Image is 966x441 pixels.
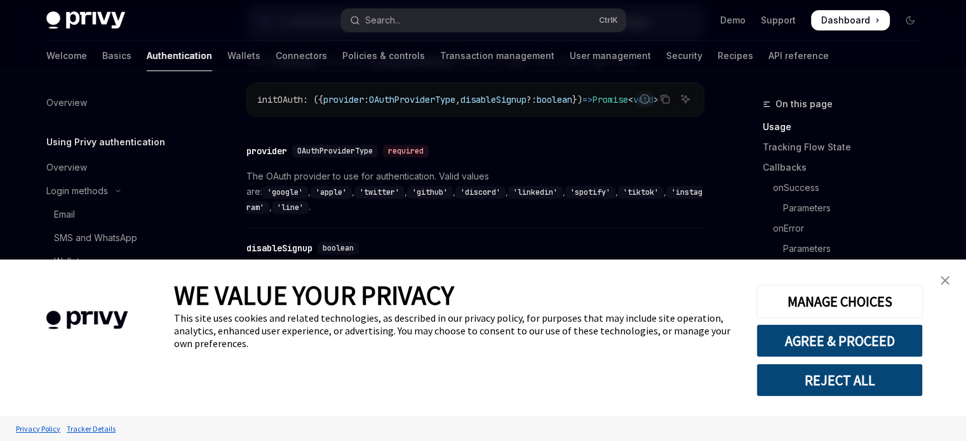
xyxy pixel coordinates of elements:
button: Toggle dark mode [900,10,920,30]
a: Tracker Details [64,418,119,440]
span: ?: [527,94,537,105]
button: Copy the contents from the code block [657,91,673,107]
div: provider [246,145,287,157]
div: SMS and WhatsApp [54,230,137,246]
div: Overview [46,160,87,175]
button: Open search [341,9,626,32]
span: Ctrl K [599,15,618,25]
a: Transaction management [440,41,554,71]
button: MANAGE CHOICES [756,285,923,318]
h5: Using Privy authentication [46,135,165,150]
div: Overview [46,95,87,110]
button: Report incorrect code [636,91,653,107]
span: => [582,94,593,105]
a: Dashboard [811,10,890,30]
div: Search... [365,13,401,28]
span: Dashboard [821,14,870,27]
a: onSuccess [763,178,930,198]
a: SMS and WhatsApp [36,227,199,249]
span: void [633,94,654,105]
span: boolean [537,94,572,105]
a: API reference [768,41,829,71]
a: onError [763,218,930,239]
div: Email [54,207,75,222]
span: OAuthProviderType [297,146,373,156]
code: 'linkedin' [508,186,563,199]
a: Callbacks [763,157,930,178]
a: Overview [36,156,199,179]
button: Toggle Login methods section [36,180,199,202]
span: < [628,94,633,105]
span: The OAuth provider to use for authentication. Valid values are: , , , , , , , , , . [246,169,704,214]
a: Email [36,203,199,226]
span: On this page [775,96,833,112]
span: WE VALUE YOUR PRIVACY [174,279,454,312]
a: Privacy Policy [13,418,64,440]
div: This site uses cookies and related technologies, as described in our privacy policy, for purposes... [174,312,737,350]
img: close banner [941,276,949,285]
a: Policies & controls [342,41,425,71]
span: : ({ [303,94,323,105]
div: disableSignup [246,242,312,254]
a: Basics [102,41,131,71]
a: Overview [36,91,199,114]
span: }) [572,94,582,105]
a: Connectors [276,41,327,71]
div: required [383,145,429,157]
span: OAuthProviderType [369,94,455,105]
a: Usage [763,117,930,137]
a: Parameters [763,198,930,218]
a: close banner [932,268,958,293]
a: Parameters [763,239,930,259]
button: REJECT ALL [756,364,923,397]
code: 'apple' [311,186,352,199]
code: 'tiktok' [618,186,664,199]
span: boolean [323,243,354,253]
button: AGREE & PROCEED [756,324,923,357]
a: Welcome [46,41,87,71]
a: Wallets [227,41,260,71]
code: 'discord' [455,186,506,199]
button: Ask AI [677,91,694,107]
a: Example with Callbacks [763,259,930,279]
code: 'twitter' [354,186,405,199]
span: initOAuth [257,94,303,105]
span: > [654,94,659,105]
span: disableSignup [460,94,527,105]
span: , [455,94,460,105]
img: dark logo [46,11,125,29]
code: 'spotify' [565,186,615,199]
a: Authentication [147,41,212,71]
div: Wallet [54,254,79,269]
div: Login methods [46,183,108,199]
a: Recipes [718,41,753,71]
span: Promise [593,94,628,105]
span: provider [323,94,364,105]
a: Wallet [36,250,199,273]
a: Tracking Flow State [763,137,930,157]
code: 'line' [272,201,309,214]
a: User management [570,41,651,71]
code: 'github' [407,186,453,199]
a: Security [666,41,702,71]
img: company logo [19,293,155,348]
a: Support [761,14,796,27]
span: : [364,94,369,105]
a: Demo [720,14,746,27]
code: 'google' [262,186,308,199]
